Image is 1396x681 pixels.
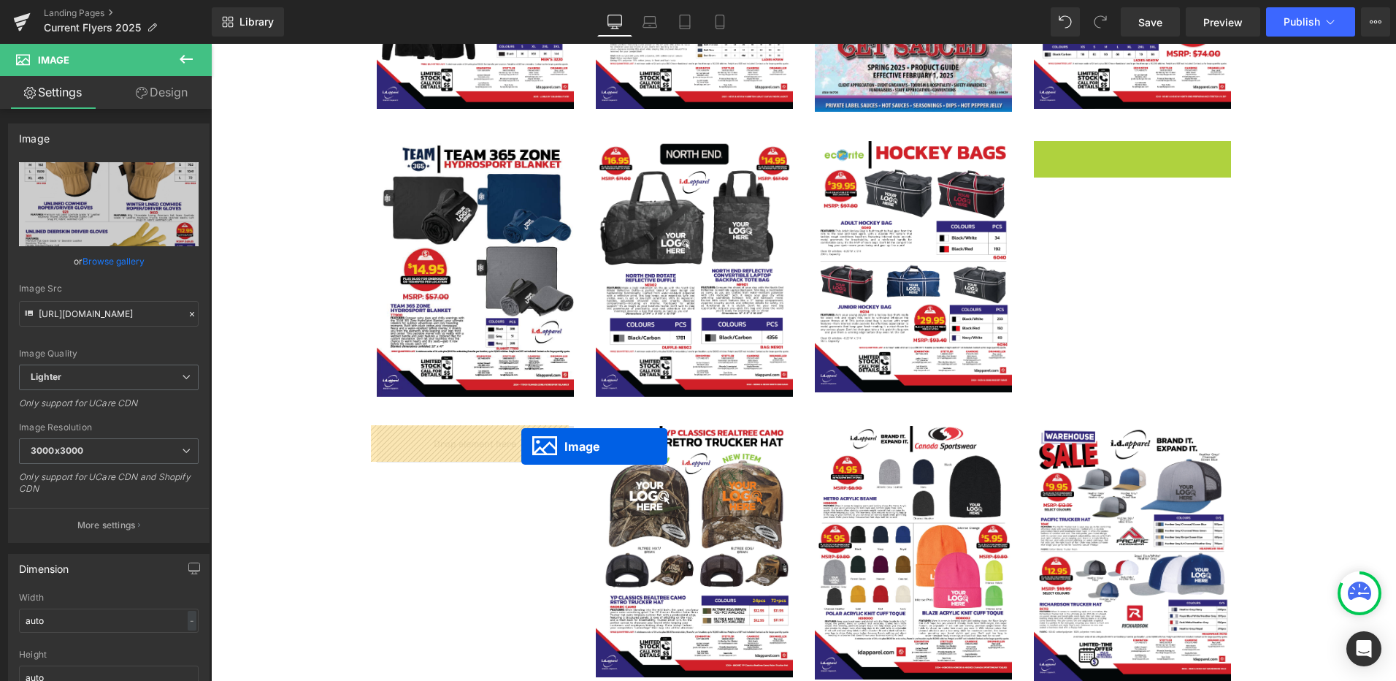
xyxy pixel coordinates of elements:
[19,609,199,633] input: auto
[702,7,737,37] a: Mobile
[1203,15,1243,30] span: Preview
[212,7,284,37] a: New Library
[1346,631,1381,666] div: Open Intercom Messenger
[1266,7,1355,37] button: Publish
[239,15,274,28] span: Library
[19,349,199,359] div: Image Quality
[1086,7,1115,37] button: Redo
[1186,7,1260,37] a: Preview
[667,7,702,37] a: Tablet
[38,54,69,66] span: Image
[19,301,199,327] input: Link
[31,445,83,456] b: 3000x3000
[188,611,196,631] div: -
[83,248,145,274] a: Browse gallery
[19,555,69,575] div: Dimension
[9,508,209,542] button: More settings
[44,7,212,19] a: Landing Pages
[19,284,199,294] div: Image Src
[19,124,50,145] div: Image
[19,593,199,603] div: Width
[1138,15,1162,30] span: Save
[31,371,61,382] b: Lighter
[19,254,199,269] div: or
[19,471,199,504] div: Only support for UCare CDN and Shopify CDN
[1284,16,1320,28] span: Publish
[1051,7,1080,37] button: Undo
[109,76,215,109] a: Design
[632,7,667,37] a: Laptop
[44,22,141,34] span: Current Flyers 2025
[597,7,632,37] a: Desktop
[19,397,199,419] div: Only support for UCare CDN
[19,422,199,433] div: Image Resolution
[77,519,136,532] p: More settings
[1361,7,1390,37] button: More
[19,650,199,660] div: Height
